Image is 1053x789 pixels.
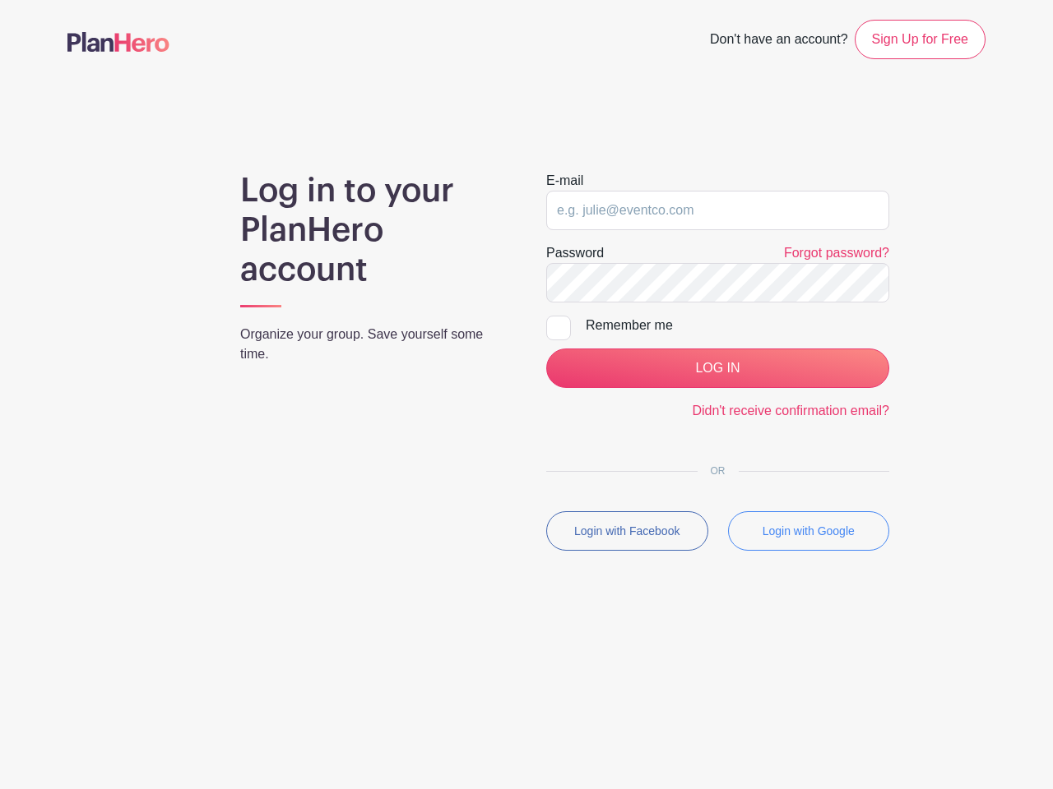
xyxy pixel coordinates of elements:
img: logo-507f7623f17ff9eddc593b1ce0a138ce2505c220e1c5a4e2b4648c50719b7d32.svg [67,32,169,52]
a: Didn't receive confirmation email? [692,404,889,418]
small: Login with Google [763,524,855,538]
span: Don't have an account? [710,23,848,59]
p: Organize your group. Save yourself some time. [240,325,507,364]
span: OR [698,465,739,477]
input: LOG IN [546,348,889,388]
button: Login with Facebook [546,511,708,551]
label: Password [546,243,604,263]
label: E-mail [546,171,583,191]
h1: Log in to your PlanHero account [240,171,507,289]
button: Login with Google [728,511,890,551]
small: Login with Facebook [574,524,680,538]
div: Remember me [586,316,889,335]
a: Sign Up for Free [855,20,986,59]
a: Forgot password? [784,246,889,260]
input: e.g. julie@eventco.com [546,191,889,230]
